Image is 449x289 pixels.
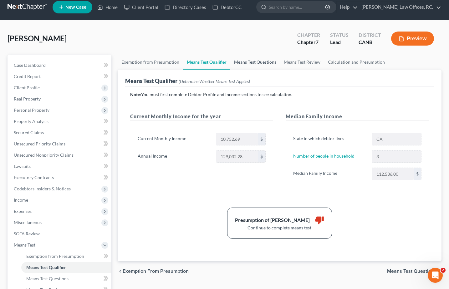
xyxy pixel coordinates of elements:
span: Unsecured Nonpriority Claims [14,152,74,158]
a: Means Test Qualifier [21,262,111,273]
span: Means Test Qualifier [26,265,66,270]
a: Home [94,2,121,13]
span: Means Test Questions [26,276,69,281]
span: Executory Contracts [14,175,54,180]
div: Lead [330,39,349,46]
span: Credit Report [14,74,41,79]
span: Secured Claims [14,130,44,135]
a: Unsecured Nonpriority Claims [9,149,111,161]
input: 0.00 [216,151,258,163]
span: New Case [65,5,86,10]
span: Miscellaneous [14,220,42,225]
span: 2 [441,268,446,273]
span: Personal Property [14,107,49,113]
a: [PERSON_NAME] Law Offices, P.C. [358,2,441,13]
i: thumb_down [315,215,324,225]
div: Means Test Qualifier [125,77,250,85]
div: Chapter [297,32,320,39]
div: Presumption of [PERSON_NAME] [235,217,310,224]
a: Means Test Review [280,55,324,70]
span: Case Dashboard [14,62,46,68]
span: Lawsuits [14,164,31,169]
a: Credit Report [9,71,111,82]
span: Exemption from Presumption [123,269,189,274]
span: [PERSON_NAME] [8,34,67,43]
div: CANB [359,39,381,46]
div: $ [258,133,265,145]
label: Annual Income [135,150,213,163]
span: Real Property [14,96,41,101]
span: Exemption from Presumption [26,253,84,259]
div: $ [258,151,265,163]
a: Number of people in household [293,153,355,159]
h5: Median Family Income [286,113,429,120]
a: Means Test Qualifier [183,55,230,70]
a: Secured Claims [9,127,111,138]
span: (Determine Whether Means Test Applies) [179,79,250,84]
i: chevron_left [118,269,123,274]
a: Exemption from Presumption [118,55,183,70]
a: Executory Contracts [9,172,111,183]
span: Property Analysis [14,119,48,124]
h5: Current Monthly Income for the year [130,113,273,120]
span: Income [14,197,28,203]
div: Chapter [297,39,320,46]
button: Means Test Questions chevron_right [387,269,441,274]
input: 0.00 [372,168,414,180]
span: SOFA Review [14,231,40,236]
span: 7 [316,39,319,45]
span: Expenses [14,208,32,214]
a: SOFA Review [9,228,111,239]
div: Continue to complete means test [235,225,324,231]
span: Means Test Questions [387,269,436,274]
input: 0.00 [216,133,258,145]
a: Unsecured Priority Claims [9,138,111,149]
a: Means Test Questions [230,55,280,70]
a: Exemption from Presumption [21,251,111,262]
button: Preview [391,32,434,46]
strong: Note: [130,92,141,97]
div: Status [330,32,349,39]
a: DebtorCC [209,2,245,13]
p: You must first complete Debtor Profile and Income sections to see calculation. [130,91,429,98]
a: Property Analysis [9,116,111,127]
a: Client Portal [121,2,161,13]
span: Codebtors Insiders & Notices [14,186,71,191]
span: Unsecured Priority Claims [14,141,65,146]
input: State [372,133,421,145]
label: Current Monthly Income [135,133,213,145]
input: Search by name... [269,1,326,13]
iframe: Intercom live chat [428,268,443,283]
span: Means Test [14,242,35,247]
a: Directory Cases [161,2,209,13]
div: District [359,32,381,39]
div: $ [414,168,421,180]
input: -- [372,151,421,163]
button: chevron_left Exemption from Presumption [118,269,189,274]
label: State in which debtor lives [290,133,369,145]
a: Calculation and Presumption [324,55,389,70]
a: Help [337,2,358,13]
span: Client Profile [14,85,40,90]
label: Median Family Income [290,168,369,180]
a: Means Test Questions [21,273,111,284]
a: Lawsuits [9,161,111,172]
a: Case Dashboard [9,60,111,71]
